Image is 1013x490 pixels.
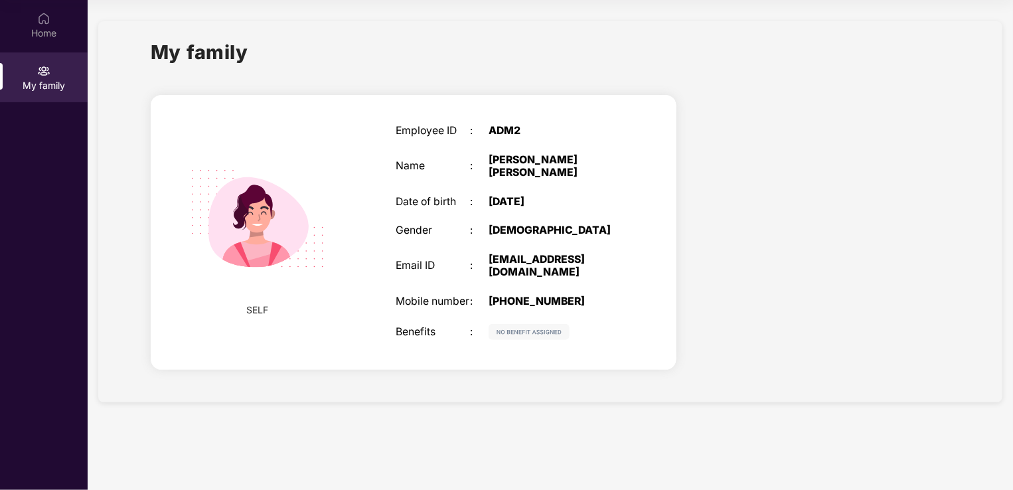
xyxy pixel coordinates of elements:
div: ADM2 [489,125,619,137]
div: Name [396,160,470,173]
div: : [470,125,489,137]
span: SELF [246,303,268,317]
div: [PERSON_NAME] [PERSON_NAME] [489,154,619,179]
div: [DATE] [489,196,619,208]
div: [EMAIL_ADDRESS][DOMAIN_NAME] [489,254,619,279]
img: svg+xml;base64,PHN2ZyB4bWxucz0iaHR0cDovL3d3dy53My5vcmcvMjAwMC9zdmciIHdpZHRoPSIxMjIiIGhlaWdodD0iMj... [489,324,570,340]
div: [DEMOGRAPHIC_DATA] [489,224,619,237]
div: Mobile number [396,295,470,308]
div: : [470,196,489,208]
div: : [470,260,489,272]
div: : [470,224,489,237]
img: svg+xml;base64,PHN2ZyB4bWxucz0iaHR0cDovL3d3dy53My5vcmcvMjAwMC9zdmciIHdpZHRoPSIyMjQiIGhlaWdodD0iMT... [173,135,341,303]
div: [PHONE_NUMBER] [489,295,619,308]
img: svg+xml;base64,PHN2ZyBpZD0iSG9tZSIgeG1sbnM9Imh0dHA6Ly93d3cudzMub3JnLzIwMDAvc3ZnIiB3aWR0aD0iMjAiIG... [37,12,50,25]
div: : [470,160,489,173]
div: Date of birth [396,196,470,208]
div: : [470,326,489,339]
div: Gender [396,224,470,237]
div: Email ID [396,260,470,272]
img: svg+xml;base64,PHN2ZyB3aWR0aD0iMjAiIGhlaWdodD0iMjAiIHZpZXdCb3g9IjAgMCAyMCAyMCIgZmlsbD0ibm9uZSIgeG... [37,64,50,78]
div: Employee ID [396,125,470,137]
div: Benefits [396,326,470,339]
div: : [470,295,489,308]
h1: My family [151,37,248,67]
